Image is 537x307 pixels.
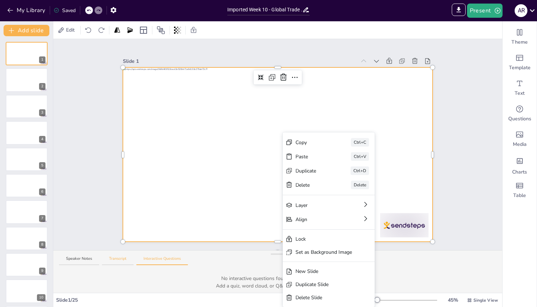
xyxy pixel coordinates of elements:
[513,192,526,199] span: Table
[102,256,134,265] button: Transcript
[503,101,537,126] div: Get real-time input from your audience
[227,5,302,15] input: Insert title
[503,177,537,203] div: Add a table
[6,148,48,171] div: 5
[467,4,503,18] button: Present
[6,253,48,276] div: 9
[39,215,45,222] div: 7
[503,24,537,50] div: Change the overall theme
[295,216,342,223] div: Align
[6,227,48,250] div: 8
[515,4,527,17] div: A R
[6,279,48,303] div: 10
[512,169,527,176] span: Charts
[452,4,466,18] span: Export to PowerPoint
[295,153,331,160] div: Paste
[39,109,45,116] div: 3
[473,297,498,303] span: Single View
[66,275,489,282] p: No interactive questions found in this presentation.
[295,139,331,146] div: Copy
[65,26,76,34] span: Edit
[39,136,45,143] div: 4
[157,26,165,34] span: Position
[59,256,99,265] button: Speaker Notes
[6,174,48,197] div: 6
[508,115,531,122] span: Questions
[295,181,331,189] div: Delete
[6,42,48,65] div: 1
[295,248,352,256] div: Set as Background Image
[351,181,369,189] div: Delete
[351,138,369,147] div: Ctrl+C
[123,57,356,65] div: Slide 1
[351,152,369,161] div: Ctrl+V
[503,75,537,101] div: Add text boxes
[295,281,352,288] div: Duplicate Slide
[509,64,531,71] span: Template
[39,162,45,169] div: 5
[444,296,461,304] div: 45 %
[39,268,45,274] div: 9
[39,241,45,248] div: 8
[515,90,525,97] span: Text
[295,268,352,275] div: New Slide
[511,39,528,46] span: Theme
[503,152,537,177] div: Add charts and graphs
[136,256,188,265] button: Interactive Questions
[6,121,48,144] div: 4
[138,24,149,36] div: Layout
[515,4,527,18] button: A R
[4,25,49,36] button: Add slide
[513,141,527,148] span: Media
[351,166,369,175] div: Ctrl+D
[503,126,537,152] div: Add images, graphics, shapes or video
[295,202,342,209] div: Layer
[6,68,48,92] div: 2
[295,235,352,243] div: Lock
[54,7,76,14] div: Saved
[39,83,45,90] div: 2
[295,167,331,175] div: Duplicate
[503,50,537,75] div: Add ready made slides
[6,200,48,224] div: 7
[56,296,369,304] div: Slide 1 / 25
[66,282,489,290] p: Add a quiz, word cloud, or Q&A question to get started!
[6,95,48,118] div: 3
[39,188,45,195] div: 6
[37,294,45,301] div: 10
[39,56,45,63] div: 1
[5,5,48,16] button: My Library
